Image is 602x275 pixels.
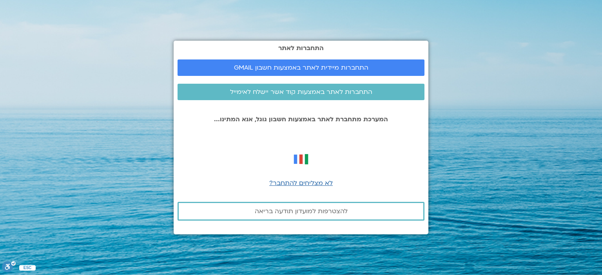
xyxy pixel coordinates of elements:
span: להצטרפות למועדון תודעה בריאה [255,208,348,215]
span: התחברות מיידית לאתר באמצעות חשבון GMAIL [234,64,368,71]
h2: התחברות לאתר [178,45,424,52]
a: לא מצליחים להתחבר? [269,179,333,187]
a: להצטרפות למועדון תודעה בריאה [178,202,424,221]
a: התחברות מיידית לאתר באמצעות חשבון GMAIL [178,59,424,76]
span: התחברות לאתר באמצעות קוד אשר יישלח לאימייל [230,88,372,95]
p: המערכת מתחברת לאתר באמצעות חשבון גוגל, אנא המתינו... [178,116,424,123]
a: התחברות לאתר באמצעות קוד אשר יישלח לאימייל [178,84,424,100]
